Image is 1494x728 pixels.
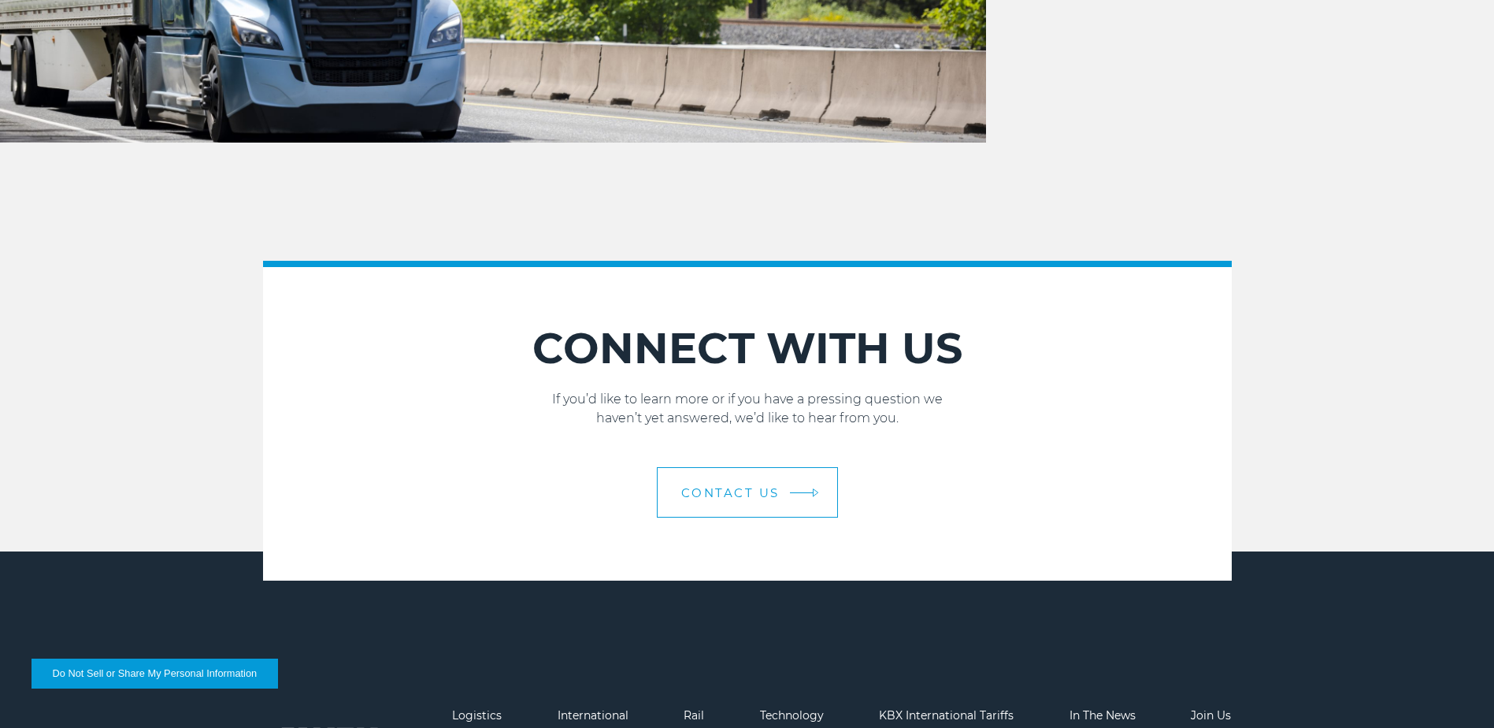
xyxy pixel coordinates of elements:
[681,487,780,499] span: Contact Us
[812,488,818,497] img: arrow
[879,708,1014,722] a: KBX International Tariffs
[263,322,1232,374] h2: CONNECT WITH US
[1070,708,1136,722] a: In The News
[452,708,502,722] a: Logistics
[32,659,278,689] button: Do Not Sell or Share My Personal Information
[684,708,704,722] a: Rail
[558,708,628,722] a: International
[657,467,838,518] a: Contact Us arrow arrow
[1191,708,1231,722] a: Join Us
[263,390,1232,428] p: If you’d like to learn more or if you have a pressing question we haven’t yet answered, we’d like...
[760,708,824,722] a: Technology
